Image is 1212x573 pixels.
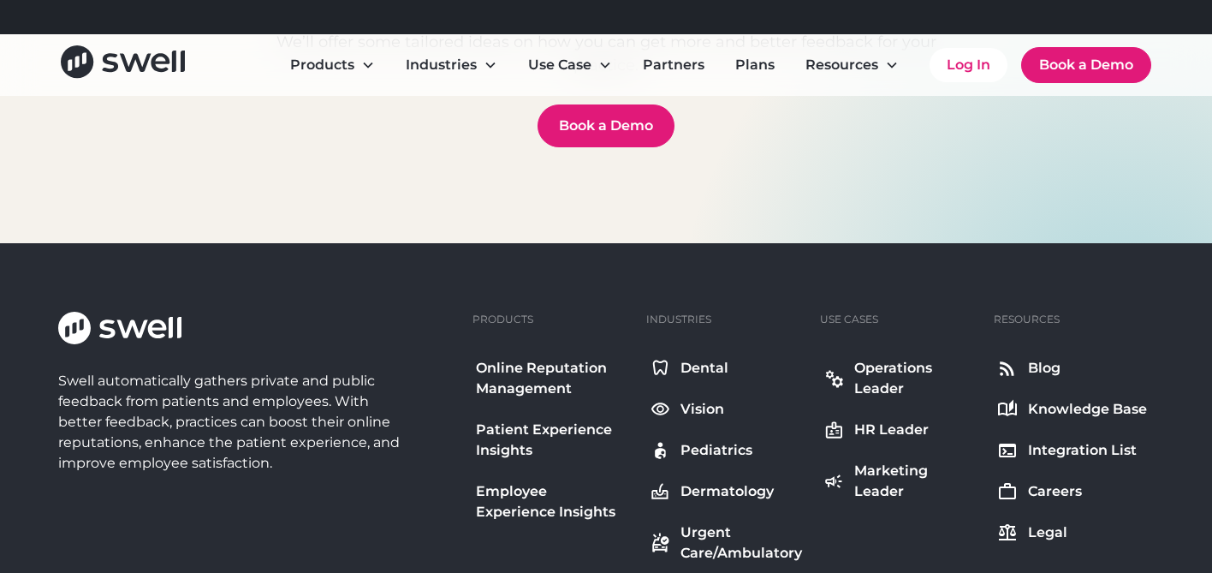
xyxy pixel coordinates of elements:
[680,399,724,420] div: Vision
[820,457,980,505] a: Marketing Leader
[646,355,806,382] a: Dental
[290,55,354,75] div: Products
[646,437,806,464] a: Pediatrics
[646,519,806,567] a: Urgent Care/Ambulatory
[528,55,591,75] div: Use Case
[1028,440,1137,461] div: Integration List
[680,440,752,461] div: Pediatrics
[854,358,977,399] div: Operations Leader
[61,45,185,84] a: home
[538,104,674,147] a: Book a Demo
[646,478,806,505] a: Dermatology
[472,416,633,464] a: Patient Experience Insights
[406,55,477,75] div: Industries
[680,522,803,564] div: Urgent Care/Ambulatory
[805,55,878,75] div: Resources
[994,312,1060,327] div: Resources
[392,48,511,82] div: Industries
[472,355,633,403] a: Online Reputation Management
[646,312,711,327] div: Industries
[994,478,1150,505] a: Careers
[792,48,912,82] div: Resources
[722,48,788,82] a: Plans
[854,461,977,502] div: Marketing Leader
[1021,47,1151,83] a: Book a Demo
[476,358,629,399] div: Online Reputation Management
[276,48,389,82] div: Products
[820,355,980,403] a: Operations Leader
[820,312,878,327] div: Use Cases
[1028,481,1082,502] div: Careers
[472,312,533,327] div: Products
[680,358,728,379] div: Dental
[994,355,1150,382] a: Blog
[820,416,980,444] a: HR Leader
[1028,522,1067,543] div: Legal
[646,396,806,423] a: Vision
[680,481,774,502] div: Dermatology
[58,371,407,474] div: Swell automatically gathers private and public feedback from patients and employees. With better ...
[1028,399,1147,420] div: Knowledge Base
[1028,358,1060,379] div: Blog
[994,519,1150,546] a: Legal
[629,48,718,82] a: Partners
[994,437,1150,464] a: Integration List
[476,481,629,522] div: Employee Experience Insights
[994,396,1150,423] a: Knowledge Base
[854,420,929,440] div: HR Leader
[472,478,633,526] a: Employee Experience Insights
[930,48,1007,82] a: Log In
[476,420,629,461] div: Patient Experience Insights
[514,48,626,82] div: Use Case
